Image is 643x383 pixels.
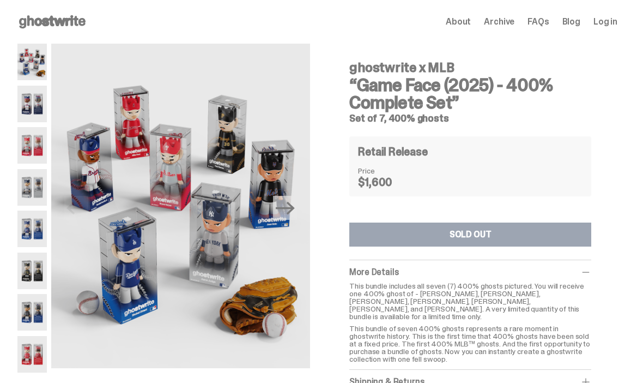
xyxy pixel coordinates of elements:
button: Next [273,196,297,220]
button: SOLD OUT [349,223,591,247]
p: This bundle of seven 400% ghosts represents a rare moment in ghostwrite history. This is the firs... [349,325,591,363]
dt: Price [358,167,413,175]
img: 01-ghostwrite-mlb-game-face-complete-set.png [17,44,47,80]
h4: ghostwrite x MLB [349,61,591,74]
a: Archive [484,17,514,26]
h5: Set of 7, 400% ghosts [349,113,591,123]
a: About [446,17,471,26]
a: FAQs [527,17,549,26]
span: More Details [349,266,398,278]
img: 07-ghostwrite-mlb-game-face-complete-set-juan-soto.png [17,294,47,331]
a: Log in [593,17,617,26]
img: 05-ghostwrite-mlb-game-face-complete-set-shohei-ohtani.png [17,211,47,247]
h4: Retail Release [358,146,427,157]
p: This bundle includes all seven (7) 400% ghosts pictured. You will receive one 400% ghost of - [PE... [349,282,591,320]
dd: $1,600 [358,177,413,188]
img: 03-ghostwrite-mlb-game-face-complete-set-bryce-harper.png [17,127,47,164]
img: 04-ghostwrite-mlb-game-face-complete-set-aaron-judge.png [17,169,47,206]
a: Blog [562,17,580,26]
img: 08-ghostwrite-mlb-game-face-complete-set-mike-trout.png [17,336,47,373]
img: 01-ghostwrite-mlb-game-face-complete-set.png [51,44,311,368]
img: 02-ghostwrite-mlb-game-face-complete-set-ronald-acuna-jr.png [17,86,47,122]
div: SOLD OUT [450,230,492,239]
img: 06-ghostwrite-mlb-game-face-complete-set-paul-skenes.png [17,253,47,289]
h3: “Game Face (2025) - 400% Complete Set” [349,76,591,111]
